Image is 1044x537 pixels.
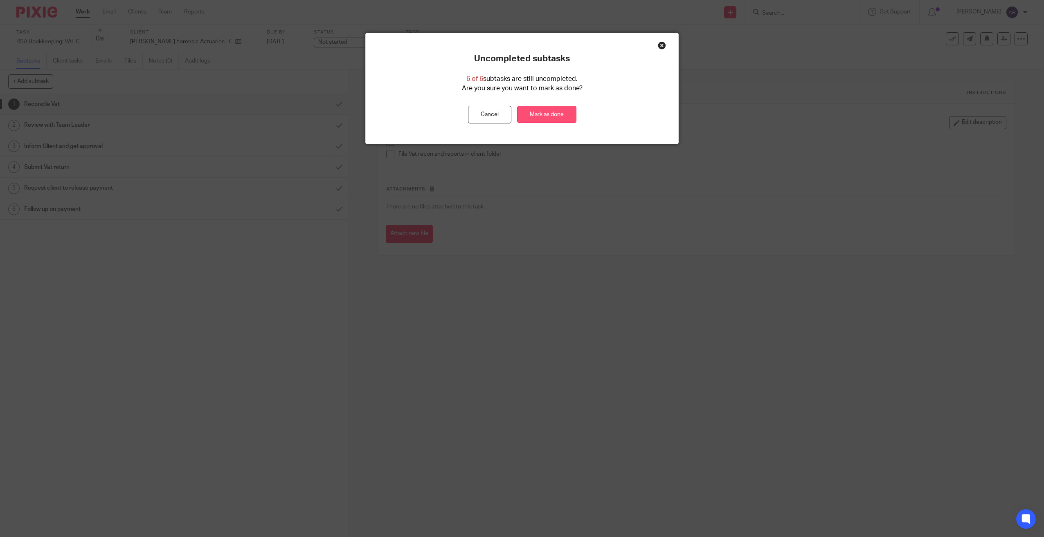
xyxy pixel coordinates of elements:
[466,74,578,84] p: subtasks are still uncompleted.
[658,41,666,49] div: Close this dialog window
[462,84,583,93] p: Are you sure you want to mark as done?
[466,76,483,82] span: 6 of 6
[474,54,570,64] p: Uncompleted subtasks
[517,106,576,123] a: Mark as done
[468,106,511,123] button: Cancel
